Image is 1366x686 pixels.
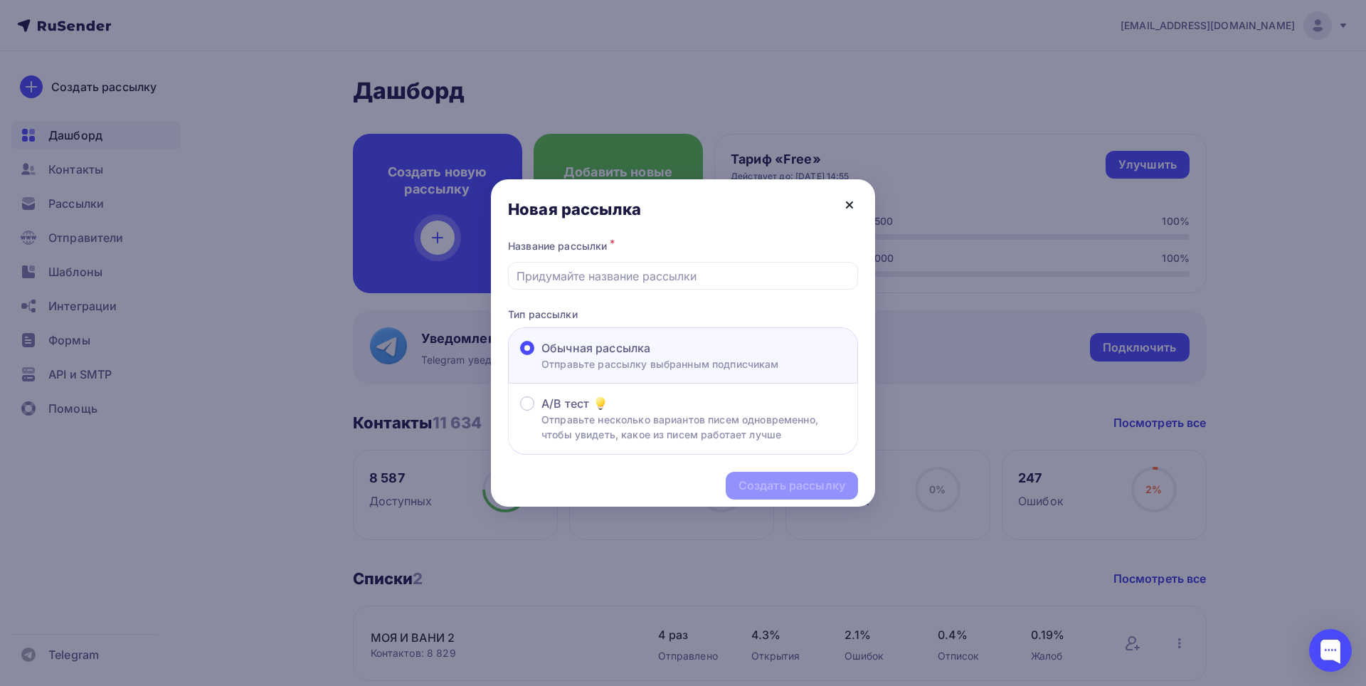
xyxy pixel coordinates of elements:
div: Название рассылки [508,236,858,256]
input: Придумайте название рассылки [517,268,850,285]
span: A/B тест [541,395,589,412]
p: Отправьте несколько вариантов писем одновременно, чтобы увидеть, какое из писем работает лучше [541,412,846,442]
p: Отправьте рассылку выбранным подписчикам [541,357,779,371]
div: Новая рассылка [508,199,641,219]
p: Тип рассылки [508,307,858,322]
span: Обычная рассылка [541,339,650,357]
